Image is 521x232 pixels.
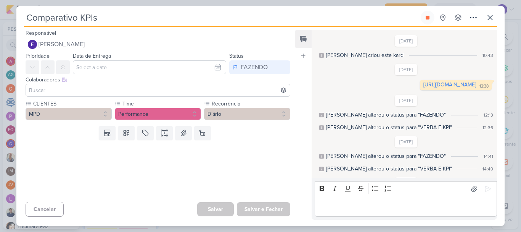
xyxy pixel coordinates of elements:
div: Parar relógio [425,15,431,21]
div: Colaboradores [26,76,290,84]
div: Editor editing area: main [315,196,497,217]
a: [URL][DOMAIN_NAME] [423,81,476,88]
input: Kard Sem Título [24,11,419,24]
label: Responsável [26,30,56,36]
div: 14:41 [484,153,493,160]
label: CLIENTES [32,100,112,108]
button: [PERSON_NAME] [26,37,290,51]
div: Este log é visível à todos no kard [319,53,324,58]
button: Performance [115,108,201,120]
button: FAZENDO [229,60,290,74]
div: FAZENDO [241,63,268,72]
div: Eduardo criou este kard [326,51,404,59]
label: Prioridade [26,53,50,59]
label: Time [122,100,201,108]
div: Eduardo alterou o status para "VERBA E KPI" [326,165,452,173]
div: 10:43 [482,52,493,59]
div: Este log é visível à todos no kard [319,154,324,159]
label: Recorrência [211,100,290,108]
div: Eduardo alterou o status para "FAZENDO" [326,111,446,119]
div: 12:38 [479,83,489,89]
div: 14:49 [482,165,493,172]
input: Buscar [27,86,288,95]
button: MPD [26,108,112,120]
div: 12:13 [484,112,493,118]
div: 12:36 [482,124,493,131]
input: Select a date [73,60,226,74]
span: [PERSON_NAME] [39,40,85,49]
label: Status [229,53,244,59]
div: Editor toolbar [315,181,497,196]
img: Eduardo Quaresma [28,40,37,49]
div: Eduardo alterou o status para "VERBA E KPI" [326,123,452,131]
button: Cancelar [26,202,64,217]
label: Data de Entrega [73,53,111,59]
div: Eduardo alterou o status para "FAZENDO" [326,152,446,160]
div: Este log é visível à todos no kard [319,167,324,171]
div: Este log é visível à todos no kard [319,113,324,117]
div: Este log é visível à todos no kard [319,125,324,130]
button: Diário [204,108,290,120]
